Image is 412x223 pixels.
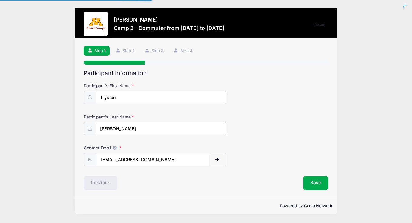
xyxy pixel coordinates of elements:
a: Step 1 [84,46,110,56]
input: Participant's First Name [96,91,227,104]
a: Step 3 [140,46,167,56]
input: Participant's Last Name [96,122,227,135]
button: Save [303,176,329,190]
h2: Participant Information [84,70,329,77]
a: Step 4 [169,46,196,56]
h3: Camp 3 - Commuter from [DATE] to [DATE] [114,25,225,31]
label: Contact Email [84,145,165,151]
label: Participant's First Name [84,83,165,89]
a: Return [312,21,329,28]
label: Participant's Last Name [84,114,165,120]
input: email@email.com [97,153,209,166]
h3: [PERSON_NAME] [114,16,225,23]
a: Step 2 [112,46,139,56]
p: Powered by Camp Network [80,203,333,209]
